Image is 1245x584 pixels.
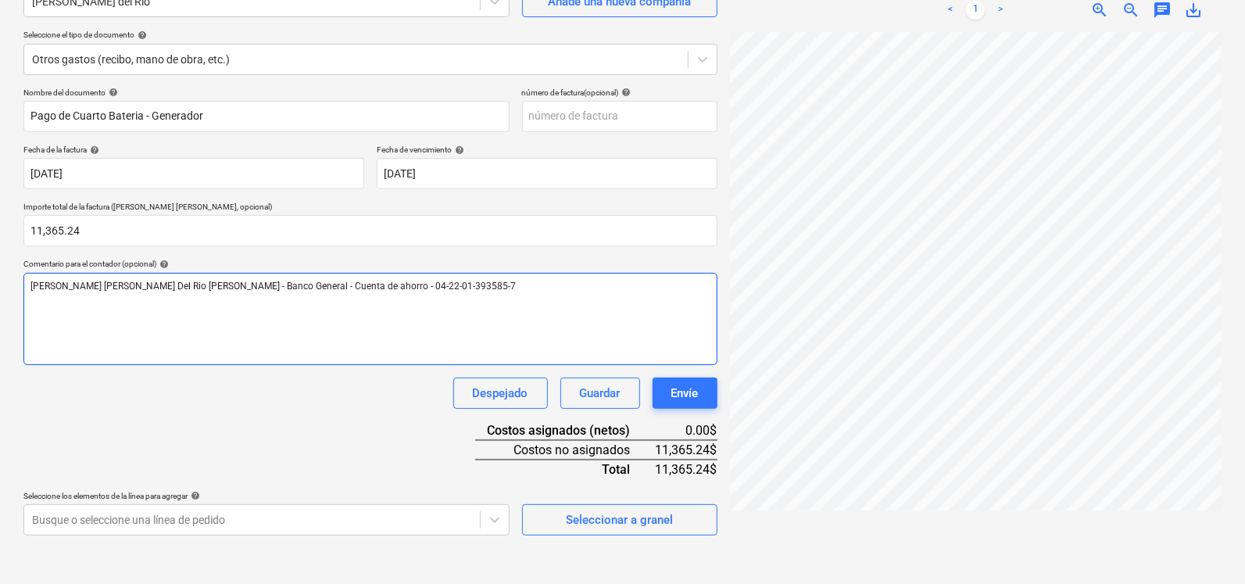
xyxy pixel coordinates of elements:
iframe: Chat Widget [1167,509,1245,584]
button: Despejado [453,378,548,409]
span: help [87,145,99,155]
span: help [134,30,147,40]
div: Envíe [671,383,699,403]
div: Seleccione el tipo de documento [23,30,717,40]
div: Total [475,460,656,478]
div: Fecha de la factura [23,145,364,155]
div: número de factura (opcional) [522,88,717,98]
input: Fecha de factura no especificada [23,158,364,189]
p: Importe total de la factura ([PERSON_NAME] [PERSON_NAME], opcional) [23,202,717,215]
input: Fecha de vencimiento no especificada [377,158,717,189]
span: help [452,145,464,155]
div: 0.00$ [656,421,717,440]
span: help [106,88,118,97]
div: Costos asignados (netos) [475,421,656,440]
button: Guardar [560,378,640,409]
div: Guardar [580,383,621,403]
div: Fecha de vencimiento [377,145,717,155]
a: Next page [991,1,1010,20]
div: Seleccionar a granel [566,510,673,530]
span: zoom_in [1090,1,1109,20]
div: Nombre del documento [23,88,510,98]
input: Nombre del documento [23,101,510,132]
span: help [156,260,169,269]
span: zoom_out [1122,1,1140,20]
div: Costos no asignados [475,440,656,460]
span: [PERSON_NAME] [PERSON_NAME] Del Rio [PERSON_NAME] - Banco General - Cuenta de ahorro - 04-22-01-3... [30,281,516,292]
span: save_alt [1184,1,1203,20]
span: chat [1153,1,1172,20]
a: Previous page [941,1,960,20]
button: Seleccionar a granel [522,504,717,536]
div: Comentario para el contador (opcional) [23,259,717,269]
div: Despejado [473,383,528,403]
button: Envíe [653,378,717,409]
div: 11,365.24$ [656,440,717,460]
input: Importe total de la factura (coste neto, opcional) [23,215,717,246]
span: help [619,88,631,97]
div: Seleccione los elementos de la línea para agregar [23,491,510,501]
div: Widget de chat [1167,509,1245,584]
div: 11,365.24$ [656,460,717,478]
input: número de factura [522,101,717,132]
span: help [188,491,200,500]
a: Page 1 is your current page [966,1,985,20]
